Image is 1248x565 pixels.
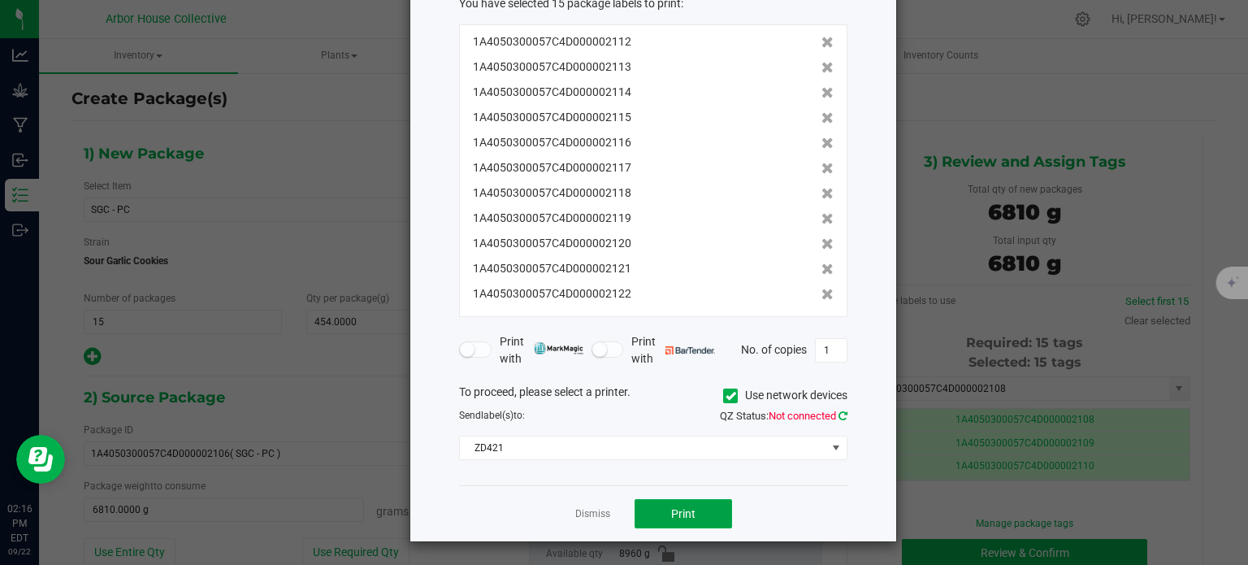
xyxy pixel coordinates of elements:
span: Print with [500,333,583,367]
span: Print with [631,333,715,367]
span: 1A4050300057C4D000002115 [473,109,631,126]
span: QZ Status: [720,410,847,422]
span: 1A4050300057C4D000002112 [473,33,631,50]
label: Use network devices [723,387,847,404]
span: 1A4050300057C4D000002122 [473,285,631,302]
span: Not connected [769,410,836,422]
span: 1A4050300057C4D000002113 [473,59,631,76]
img: mark_magic_cybra.png [534,342,583,354]
span: 1A4050300057C4D000002116 [473,134,631,151]
span: No. of copies [741,342,807,355]
span: 1A4050300057C4D000002118 [473,185,631,202]
span: 1A4050300057C4D000002117 [473,159,631,176]
iframe: Resource center [16,435,65,484]
a: Dismiss [575,507,610,521]
button: Print [635,499,732,528]
span: 1A4050300057C4D000002120 [473,235,631,252]
div: To proceed, please select a printer. [447,384,860,408]
span: ZD421 [460,437,826,459]
img: bartender.png [665,346,715,354]
span: 1A4050300057C4D000002119 [473,210,631,227]
span: Send to: [459,410,525,421]
span: 1A4050300057C4D000002114 [473,84,631,101]
span: 1A4050300057C4D000002121 [473,260,631,277]
span: Print [671,507,695,520]
span: label(s) [481,410,513,421]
